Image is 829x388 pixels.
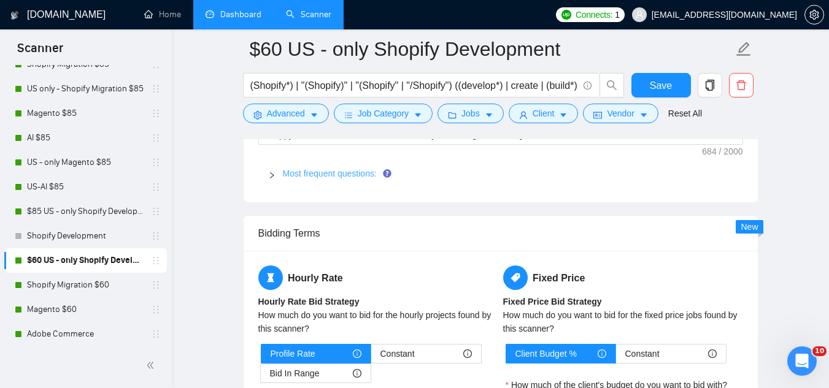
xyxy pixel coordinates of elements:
[598,349,606,358] span: info-circle
[258,265,283,290] span: hourglass
[7,39,73,65] span: Scanner
[515,344,577,363] span: Client Budget %
[267,107,305,120] span: Advanced
[607,107,634,120] span: Vendor
[533,107,555,120] span: Client
[27,77,144,101] a: US only - Shopify Migration $85
[741,222,758,232] span: New
[812,346,827,356] span: 10
[27,248,144,273] a: $60 US - only Shopify Development
[503,265,743,290] h5: Fixed Price
[668,107,702,120] a: Reset All
[635,10,644,19] span: user
[10,6,19,25] img: logo
[258,265,498,290] h5: Hourly Rate
[151,280,161,290] span: holder
[27,273,144,297] a: Shopify Migration $60
[27,322,144,346] a: Adobe Commerce
[448,110,457,120] span: folder
[258,216,743,251] div: Bidding Terms
[27,224,144,248] a: Shopify Development
[414,110,422,120] span: caret-down
[631,73,691,97] button: Save
[27,101,144,126] a: Magento $85
[698,80,722,91] span: copy
[804,5,824,25] button: setting
[358,107,409,120] span: Job Category
[151,133,161,143] span: holder
[258,297,360,306] b: Hourly Rate Bid Strategy
[584,82,592,89] span: info-circle
[151,84,161,94] span: holder
[27,297,144,322] a: Magento $60
[593,110,602,120] span: idcard
[144,9,181,20] a: homeHome
[650,78,672,93] span: Save
[27,199,144,224] a: $85 US - only Shopify Development
[730,80,753,91] span: delete
[583,104,658,123] button: idcardVendorcaret-down
[310,110,318,120] span: caret-down
[151,158,161,167] span: holder
[253,110,262,120] span: setting
[804,10,824,20] a: setting
[151,182,161,192] span: holder
[600,80,623,91] span: search
[600,73,624,97] button: search
[286,9,331,20] a: searchScanner
[639,110,648,120] span: caret-down
[461,107,480,120] span: Jobs
[151,108,161,118] span: holder
[151,256,161,265] span: holder
[519,110,528,120] span: user
[268,172,276,179] span: right
[698,73,722,97] button: copy
[271,344,315,363] span: Profile Rate
[283,169,377,178] a: Most frequent questions:
[509,104,579,123] button: userClientcaret-down
[243,104,329,123] button: settingAdvancedcaret-down
[258,159,743,188] div: Most frequent questions:
[344,110,353,120] span: bars
[559,110,568,120] span: caret-down
[353,349,361,358] span: info-circle
[503,308,743,335] div: How much do you want to bid for the fixed price jobs found by this scanner?
[485,110,493,120] span: caret-down
[708,349,717,358] span: info-circle
[151,305,161,314] span: holder
[27,126,144,150] a: AI $85
[27,150,144,175] a: US - only Magento $85
[353,369,361,378] span: info-circle
[382,168,393,179] div: Tooltip anchor
[151,207,161,216] span: holder
[146,359,158,371] span: double-left
[503,265,528,290] span: tag
[151,329,161,339] span: holder
[270,364,320,382] span: Bid In Range
[729,73,754,97] button: delete
[27,175,144,199] a: US-AI $85
[250,34,733,64] input: Scanner name...
[736,41,752,57] span: edit
[463,349,472,358] span: info-circle
[561,10,571,20] img: upwork-logo.png
[615,8,620,21] span: 1
[151,231,161,241] span: holder
[206,9,261,20] a: dashboardDashboard
[250,78,578,93] input: Search Freelance Jobs...
[503,297,602,306] b: Fixed Price Bid Strategy
[576,8,612,21] span: Connects:
[438,104,504,123] button: folderJobscaret-down
[334,104,433,123] button: barsJob Categorycaret-down
[258,308,498,335] div: How much do you want to bid for the hourly projects found by this scanner?
[787,346,817,376] iframe: Intercom live chat
[380,344,415,363] span: Constant
[805,10,823,20] span: setting
[625,344,660,363] span: Constant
